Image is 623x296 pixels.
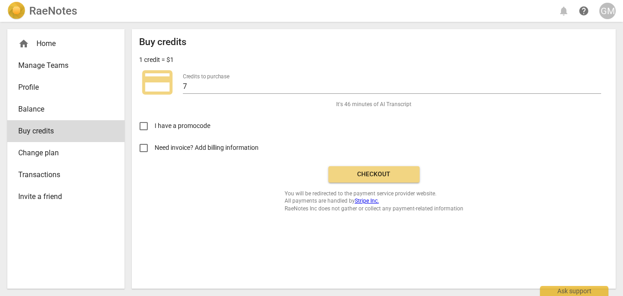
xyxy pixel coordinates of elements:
[18,126,106,137] span: Buy credits
[18,38,29,49] span: home
[7,2,26,20] img: Logo
[7,55,125,77] a: Manage Teams
[7,98,125,120] a: Balance
[29,5,77,17] h2: RaeNotes
[18,104,106,115] span: Balance
[139,55,174,65] p: 1 credit = $1
[139,36,187,48] h2: Buy credits
[7,33,125,55] div: Home
[7,186,125,208] a: Invite a friend
[285,190,463,213] span: You will be redirected to the payment service provider website. All payments are handled by RaeNo...
[336,101,411,108] span: It's 46 minutes of AI Transcript
[578,5,589,16] span: help
[18,169,106,180] span: Transactions
[183,74,229,79] label: Credits to purchase
[155,143,260,153] span: Need invoice? Add billing information
[7,142,125,164] a: Change plan
[18,60,106,71] span: Manage Teams
[7,2,77,20] a: LogoRaeNotes
[139,64,176,101] span: credit_card
[18,82,106,93] span: Profile
[576,3,592,19] a: Help
[18,191,106,202] span: Invite a friend
[7,77,125,98] a: Profile
[328,166,420,183] button: Checkout
[355,198,379,204] a: Stripe Inc.
[540,286,608,296] div: Ask support
[336,170,412,179] span: Checkout
[7,164,125,186] a: Transactions
[18,148,106,158] span: Change plan
[599,3,616,19] button: GM
[155,121,210,131] span: I have a promocode
[18,38,106,49] div: Home
[7,120,125,142] a: Buy credits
